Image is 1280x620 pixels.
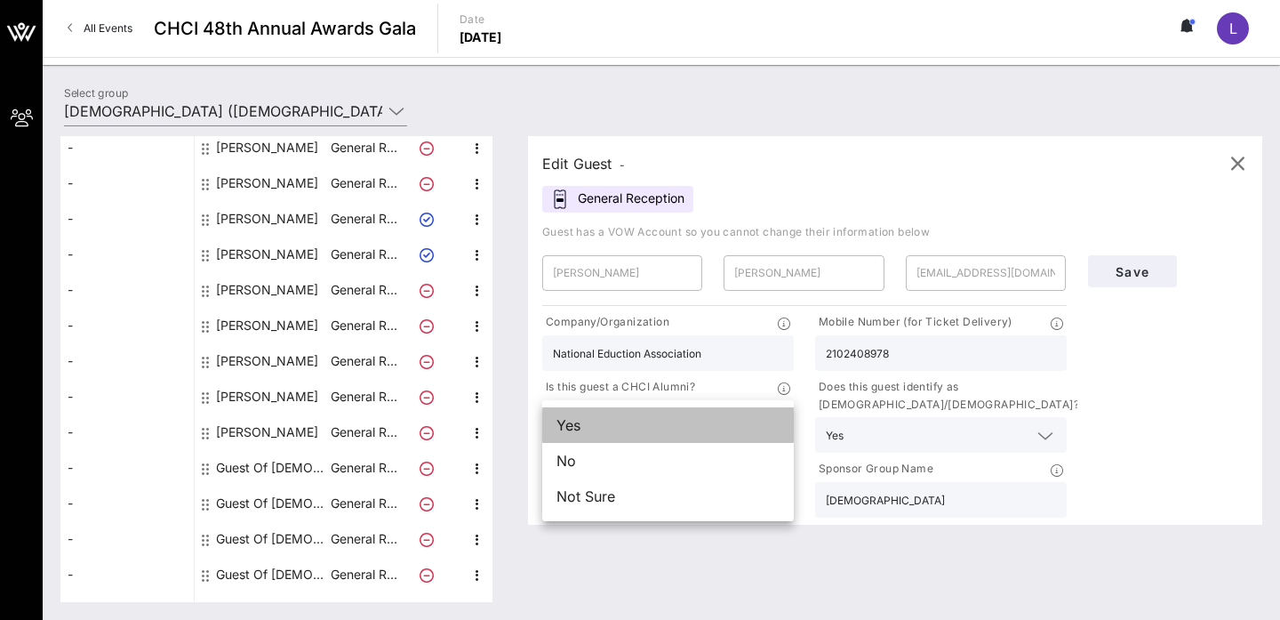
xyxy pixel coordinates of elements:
input: Last Name* [734,259,873,287]
div: - [60,237,194,272]
p: Sponsor Group Name [815,460,933,479]
div: - [60,165,194,201]
div: Susana O'Daniel [216,415,318,450]
div: - [60,130,194,165]
p: Company/Organization [542,313,669,332]
div: Miguel Gonzalez [216,272,318,308]
div: Rocio Inclan [216,379,318,415]
div: - [60,415,194,450]
div: Laura Castillo [216,201,318,237]
div: - [60,379,194,415]
span: CHCI 48th Annual Awards Gala [154,15,416,42]
div: Nico Ballon [216,308,318,343]
div: Kim Trinca [216,130,318,165]
p: Does this guest identify as [DEMOGRAPHIC_DATA]/[DEMOGRAPHIC_DATA]? [815,378,1079,414]
div: - [60,343,194,379]
div: L [1217,12,1249,44]
button: Save [1088,255,1177,287]
div: Yes [815,417,1067,453]
span: Save [1102,264,1163,279]
div: - [60,521,194,557]
p: General R… [328,130,399,165]
input: Email* [916,259,1055,287]
div: Ovidia Molina [216,343,318,379]
div: Kristofer Garcia [216,165,318,201]
div: Yes [826,430,844,442]
p: General R… [328,557,399,592]
span: L [1229,20,1237,37]
div: - [60,272,194,308]
p: General R… [328,201,399,237]
p: General R… [328,308,399,343]
p: General R… [328,165,399,201]
div: Merwyn Scott [216,237,318,272]
span: All Events [84,21,132,35]
p: General R… [328,272,399,308]
p: General R… [328,521,399,557]
a: All Events [57,14,143,43]
div: Yes [542,407,794,443]
p: Mobile Number (for Ticket Delivery) [815,313,1012,332]
div: - [60,450,194,486]
div: Guest Of National Education Association [216,450,328,486]
div: Guest Of National Education Association [216,557,328,592]
p: General R… [328,486,399,521]
label: Select group [64,86,128,100]
p: General R… [328,379,399,415]
p: [DATE] [460,28,502,46]
div: Guest Of National Education Association [216,486,328,521]
div: - [60,557,194,592]
div: - [60,201,194,237]
div: - [60,308,194,343]
div: General Reception [542,186,693,213]
div: Edit Guest [542,151,625,176]
div: No [542,443,794,479]
p: General R… [328,415,399,450]
p: General R… [328,343,399,379]
div: - [60,486,194,521]
span: - [620,158,625,172]
p: General R… [328,237,399,272]
div: Not Sure [542,479,794,514]
p: Is this guest a CHCI Alumni? [542,378,695,397]
p: Date [460,11,502,28]
p: Guest has a VOW Account so you cannot change their information below [542,223,1248,241]
p: General R… [328,450,399,486]
input: First Name* [553,259,692,287]
div: Guest Of National Education Association [216,521,328,557]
